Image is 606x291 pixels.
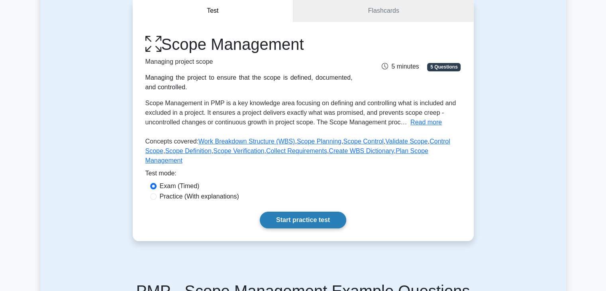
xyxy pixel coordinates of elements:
[329,147,394,154] a: Create WBS Dictionary
[145,35,353,54] h1: Scope Management
[343,138,383,145] a: Scope Control
[145,73,353,92] div: Managing the project to ensure that the scope is defined, documented, and controlled.
[410,118,442,127] button: Read more
[297,138,341,145] a: Scope Planning
[165,147,212,154] a: Scope Definition
[160,192,239,201] label: Practice (With explanations)
[145,100,456,126] span: Scope Management in PMP is a key knowledge area focusing on defining and controlling what is incl...
[145,169,461,181] div: Test mode:
[385,138,428,145] a: Validate Scope
[266,147,327,154] a: Collect Requirements
[145,57,353,67] p: Managing project scope
[427,63,461,71] span: 5 Questions
[213,147,264,154] a: Scope Verification
[260,212,346,228] a: Start practice test
[198,138,295,145] a: Work Breakdown Structure (WBS)
[382,63,419,70] span: 5 minutes
[145,137,461,169] p: Concepts covered: , , , , , , , , ,
[160,181,200,191] label: Exam (Timed)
